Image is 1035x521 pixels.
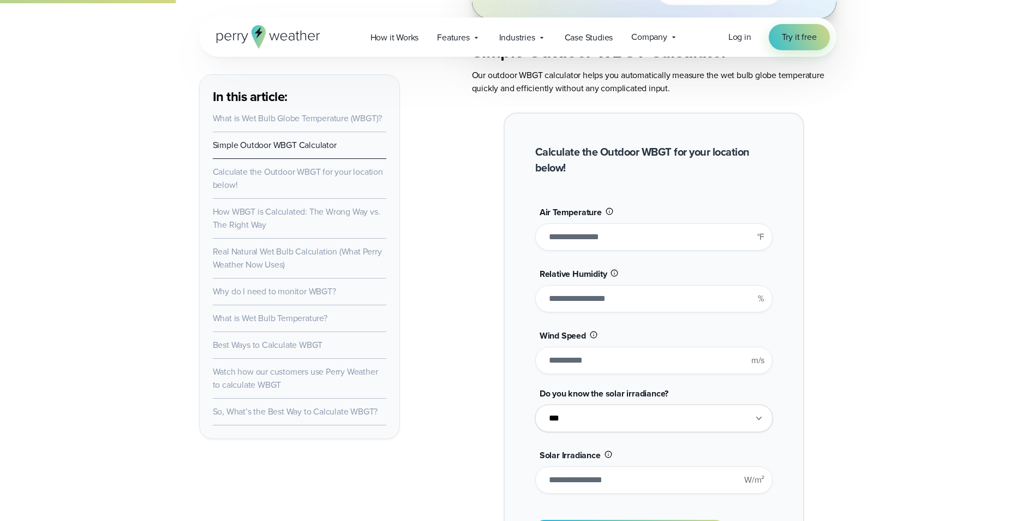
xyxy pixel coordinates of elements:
[213,285,336,298] a: Why do I need to monitor WBGT?
[472,40,836,62] h2: Simple Outdoor WBGT Calculator
[213,205,380,231] a: How WBGT is Calculated: The Wrong Way vs. The Right Way
[540,268,607,280] span: Relative Humidity
[213,312,327,324] a: What is Wet Bulb Temperature?
[472,69,836,95] p: Our outdoor WBGT calculator helps you automatically measure the wet bulb globe temperature quickl...
[370,31,419,44] span: How it Works
[769,24,830,50] a: Try it free
[213,339,323,351] a: Best Ways to Calculate WBGT
[540,449,601,461] span: Solar Irradiance
[361,26,428,49] a: How it Works
[213,88,386,105] h3: In this article:
[728,31,751,43] span: Log in
[213,405,378,418] a: So, What’s the Best Way to Calculate WBGT?
[540,329,586,342] span: Wind Speed
[782,31,817,44] span: Try it free
[213,112,382,125] a: What is Wet Bulb Globe Temperature (WBGT)?
[728,31,751,44] a: Log in
[213,365,378,391] a: Watch how our customers use Perry Weather to calculate WBGT
[499,31,535,44] span: Industries
[540,387,668,400] span: Do you know the solar irradiance?
[213,165,383,191] a: Calculate the Outdoor WBGT for your location below!
[437,31,469,44] span: Features
[213,245,382,271] a: Real Natural Wet Bulb Calculation (What Perry Weather Now Uses)
[565,31,613,44] span: Case Studies
[540,206,602,218] span: Air Temperature
[535,144,773,176] h2: Calculate the Outdoor WBGT for your location below!
[213,139,337,151] a: Simple Outdoor WBGT Calculator
[631,31,667,44] span: Company
[555,26,623,49] a: Case Studies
